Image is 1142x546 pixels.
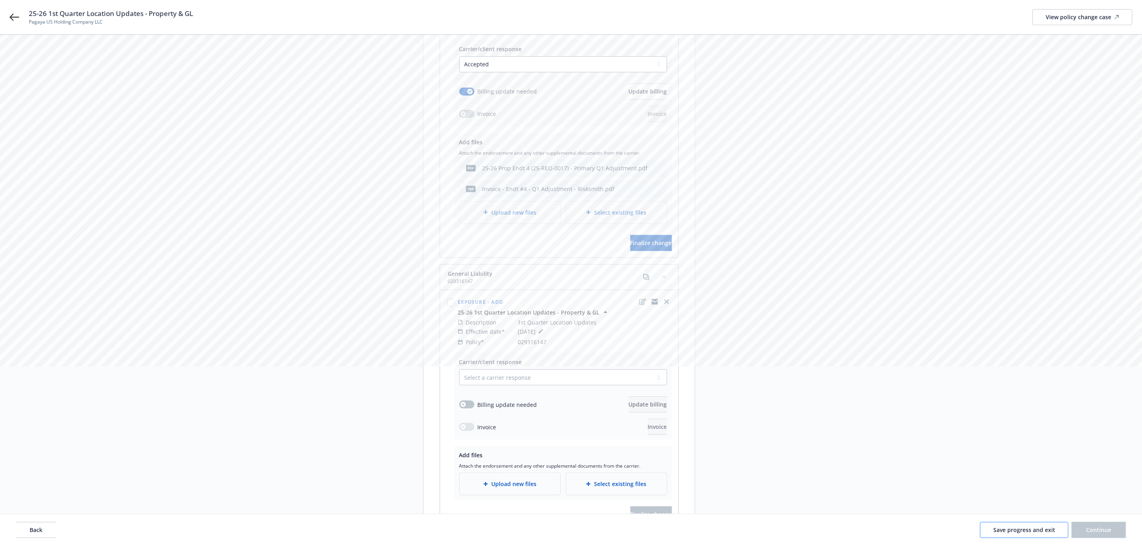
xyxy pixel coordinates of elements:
[30,526,42,534] span: Back
[478,401,537,409] span: Billing update needed
[594,480,646,488] span: Select existing files
[648,423,667,430] span: Invoice
[459,201,561,224] div: Upload new files
[459,149,667,156] span: Attach the endorsement and any other supplemental documents from the carrier.
[466,327,505,336] span: Effective date*
[629,397,667,412] button: Update billing
[566,472,667,495] div: Select existing files
[466,338,484,346] span: Policy*
[993,526,1055,534] span: Save progress and exit
[629,401,667,408] span: Update billing
[980,522,1068,538] button: Save progress and exit
[1032,9,1132,25] a: View policy change case
[491,208,536,217] span: Upload new files
[459,138,483,146] span: Add files
[630,510,672,518] span: Finalize change
[458,299,504,305] span: Exposure - Add
[459,472,561,495] div: Upload new files
[629,88,667,95] span: Update billing
[482,164,648,172] div: 25-26 Prop Endt 4 (25-REO-0017) - Primary Q1 Adjustment.pdf
[518,327,546,336] span: [DATE]
[466,186,476,192] span: pdf
[1072,522,1126,538] button: Continue
[458,309,600,316] strong: 25-26 1st Quarter Location Updates - Property & GL
[448,278,493,285] span: 029316147
[658,270,670,283] button: collapse content
[29,18,193,26] span: Pagaya US Holding Company LLC
[629,84,667,100] button: Update billing
[642,272,651,282] a: copy
[466,318,497,327] span: Description
[459,45,522,53] span: Carrier/client response
[650,297,660,307] a: copyLogging
[478,110,496,118] span: Invoice
[16,522,56,538] button: Back
[466,165,476,171] span: pdf
[459,358,522,366] span: Carrier/client response
[630,235,672,251] button: Finalize change
[459,462,667,469] span: Attach the endorsement and any other supplemental documents from the carrier.
[630,506,672,522] span: Finalize change
[29,9,193,18] span: 25-26 1st Quarter Location Updates - Property & GL
[1086,526,1112,534] span: Continue
[648,106,667,122] button: Invoice
[662,297,672,307] a: close
[648,419,667,435] button: Invoice
[1046,10,1119,25] div: View policy change case
[459,451,483,459] span: Add files
[482,185,615,193] div: Invoice - Endt #4 - Q1 Adjustment - Risksmith.pdf
[448,269,493,278] span: General Liability
[518,338,547,346] span: 029316147
[518,318,597,327] span: 1st Quarter Location Updates
[478,423,496,431] span: Invoice
[630,239,672,247] span: Finalize change
[491,480,536,488] span: Upload new files
[638,297,648,307] a: edit
[440,265,678,290] div: General Liability029316147copycollapse content
[566,201,667,224] div: Select existing files
[478,87,537,96] span: Billing update needed
[648,110,667,118] span: Invoice
[594,208,646,217] span: Select existing files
